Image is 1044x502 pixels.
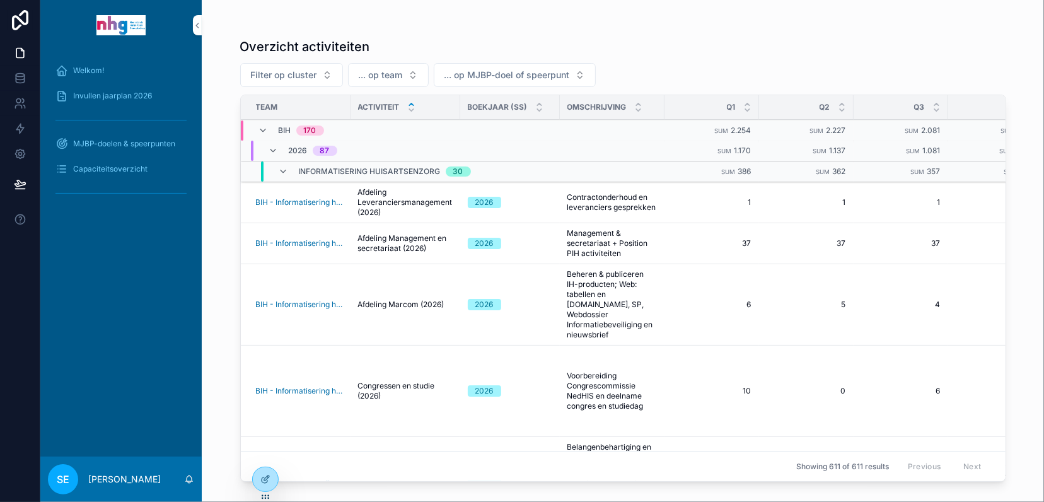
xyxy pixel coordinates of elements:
span: BIH [279,126,291,136]
div: 30 [453,166,463,177]
a: MJBP-doelen & speerpunten [48,132,194,155]
span: 10 [672,386,751,396]
a: Welkom! [48,59,194,82]
div: 2026 [475,385,494,397]
span: Invullen jaarplan 2026 [73,91,152,101]
span: BoekJaar (SS) [468,102,528,112]
button: Select Button [240,63,343,87]
span: Capaciteitsoverzicht [73,164,148,174]
a: BIH - Informatisering huisartsenzorg [256,386,343,396]
span: Voorbereiding Congrescommissie NedHIS en deelname congres en studiedag [567,371,657,411]
span: Filter op cluster [251,69,317,81]
span: Contractonderhoud en leveranciers gesprekken [567,192,657,213]
span: Afdeling Marcom (2026) [358,300,444,310]
span: 1 [672,197,751,207]
span: 37 [861,238,941,248]
span: 2026 [289,146,308,156]
span: Q3 [914,102,925,112]
span: 357 [927,166,941,176]
small: Sum [816,168,830,175]
span: 1 [861,197,941,207]
a: Invullen jaarplan 2026 [48,85,194,107]
span: MJBP-doelen & speerpunten [73,139,175,149]
span: 1.170 [734,146,751,156]
small: Sum [907,148,920,155]
a: Capaciteitsoverzicht [48,158,194,180]
small: Sum [722,168,736,175]
span: ... op team [359,69,403,81]
span: SE [57,472,69,487]
small: Sum [1001,128,1015,135]
span: Management & secretariaat + Position PIH activiteiten [567,228,657,259]
span: 362 [833,166,846,176]
span: Omschrijving [567,102,627,112]
small: Sum [1000,148,1014,155]
span: 1.081 [923,146,941,156]
span: 386 [738,166,751,176]
small: Sum [1004,168,1018,175]
div: 2026 [475,197,494,208]
span: Afdeling Leveranciersmanagement (2026) [358,187,453,218]
small: Sum [718,148,732,155]
span: Welkom! [73,66,104,76]
span: 37 [956,238,1035,248]
small: Sum [905,128,919,135]
small: Sum [810,128,824,135]
span: 2.227 [826,126,846,136]
span: 1 [956,197,1035,207]
div: 2026 [475,299,494,310]
span: Afdeling Management en secretariaat (2026) [358,233,453,254]
span: 5 [767,300,846,310]
span: ... op MJBP-doel of speerpunt [444,69,570,81]
span: Q2 [820,102,830,112]
span: Showing 611 of 611 results [796,462,889,472]
span: 2.254 [731,126,751,136]
span: Activiteit [358,102,400,112]
span: 3 [956,300,1035,310]
span: 0 [767,386,846,396]
span: Team [256,102,278,112]
span: 6 [861,386,941,396]
span: Informatisering huisartsenzorg [299,166,441,177]
span: 6 [672,300,751,310]
div: 170 [304,126,316,136]
span: 2.081 [922,126,941,136]
button: Select Button [434,63,596,87]
small: Sum [715,128,729,135]
span: 4 [861,300,941,310]
span: 1 [767,197,846,207]
p: [PERSON_NAME] [88,473,161,486]
button: Select Button [348,63,429,87]
img: App logo [96,15,146,35]
div: 87 [320,146,330,156]
a: BIH - Informatisering huisartsenzorg [256,197,343,207]
span: Q1 [727,102,736,112]
span: 37 [672,238,751,248]
div: scrollable content [40,50,202,219]
span: 0 [956,386,1035,396]
a: BIH - Informatisering huisartsenzorg [256,238,343,248]
span: Congressen en studie (2026) [358,381,453,401]
h1: Overzicht activiteiten [240,38,370,55]
span: 1.137 [830,146,846,156]
a: BIH - Informatisering huisartsenzorg [256,300,343,310]
span: 37 [767,238,846,248]
small: Sum [911,168,925,175]
div: 2026 [475,238,494,249]
span: Beheren & publiceren IH-producten; Web: tabellen en [DOMAIN_NAME], SP, Webdossier Informatiebevei... [567,269,657,340]
small: Sum [813,148,827,155]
